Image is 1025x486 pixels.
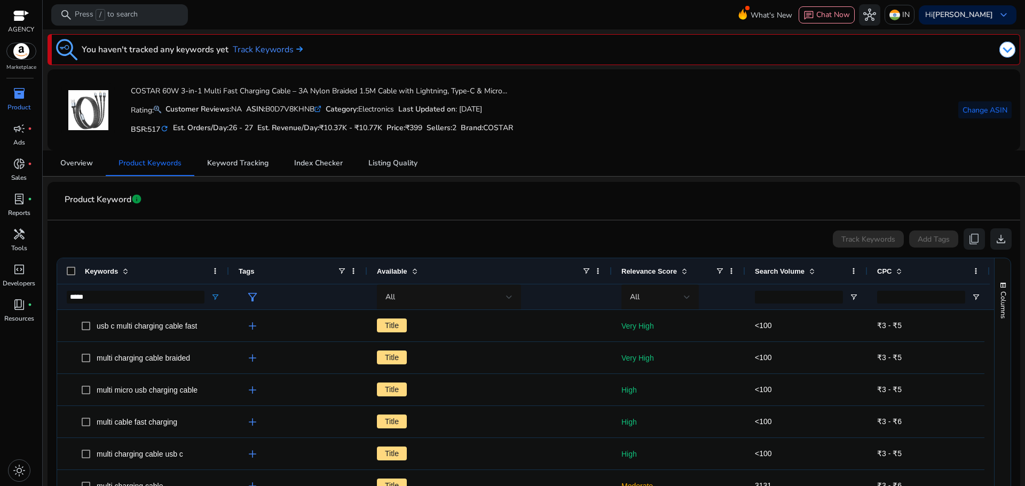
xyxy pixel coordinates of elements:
[755,267,805,275] span: Search Volume
[755,385,772,394] span: <100
[246,103,321,115] div: B0D7V8KHNB
[902,5,910,24] p: IN
[427,124,456,133] h5: Sellers:
[755,353,772,362] span: <100
[755,417,772,426] span: <100
[294,160,343,167] span: Index Checker
[877,385,902,394] span: ₹3 - ₹5
[82,43,228,56] h3: You haven't tracked any keywords yet
[925,11,993,19] p: Hi
[461,124,513,133] h5: :
[13,464,26,477] span: light_mode
[233,43,303,56] a: Track Keywords
[816,10,850,20] span: Chat Now
[877,267,892,275] span: CPC
[933,10,993,20] b: [PERSON_NAME]
[4,314,34,323] p: Resources
[239,267,254,275] span: Tags
[8,25,34,34] p: AGENCY
[96,9,105,21] span: /
[877,321,902,330] span: ₹3 - ₹5
[67,291,204,304] input: Keywords Filter Input
[28,162,32,166] span: fiber_manual_record
[621,379,736,401] p: High
[28,197,32,201] span: fiber_manual_record
[621,443,736,465] p: High
[85,267,118,275] span: Keywords
[65,190,131,209] span: Product Keyword
[377,383,407,396] span: Title
[13,193,26,205] span: lab_profile
[483,123,513,133] span: COSTAR
[228,123,253,133] span: 26 - 27
[387,124,422,133] h5: Price:
[385,292,395,302] span: All
[849,293,858,301] button: Open Filter Menu
[165,103,242,115] div: NA
[972,293,980,301] button: Open Filter Menu
[131,103,161,116] p: Rating:
[377,350,407,364] span: Title
[207,160,269,167] span: Keyword Tracking
[60,9,73,21] span: search
[294,46,303,52] img: arrow-right.svg
[319,123,382,133] span: ₹10.37K - ₹10.77K
[755,449,772,458] span: <100
[13,138,25,147] p: Ads
[997,9,1010,21] span: keyboard_arrow_down
[877,291,965,304] input: CPC Filter Input
[56,39,77,60] img: keyword-tracking.svg
[377,267,407,275] span: Available
[131,194,142,204] span: info
[173,124,253,133] h5: Est. Orders/Day:
[28,302,32,307] span: fiber_manual_record
[13,87,26,100] span: inventory_2
[621,411,736,433] p: High
[97,322,197,330] span: usb c multi charging cable fast
[75,9,138,21] p: Press to search
[8,208,30,218] p: Reports
[877,417,902,426] span: ₹3 - ₹6
[246,416,259,428] span: add
[246,352,259,364] span: add
[377,447,407,460] span: Title
[165,104,231,114] b: Customer Reviews:
[11,173,27,182] p: Sales
[452,123,456,133] span: 2
[990,228,1012,250] button: download
[621,347,736,369] p: Very High
[630,292,640,302] span: All
[398,103,482,115] div: : [DATE]
[68,90,108,130] img: 81oSdW9olcL.jpg
[211,293,219,301] button: Open Filter Menu
[147,124,160,134] span: 517
[877,353,902,362] span: ₹3 - ₹5
[461,123,482,133] span: Brand
[877,449,902,458] span: ₹3 - ₹5
[995,233,1007,245] span: download
[326,104,358,114] b: Category:
[246,320,259,332] span: add
[398,104,455,114] b: Last Updated on
[405,123,422,133] span: ₹399
[97,418,177,426] span: multi cable fast charging
[13,122,26,135] span: campaign
[999,42,1015,58] img: dropdown-arrow.svg
[13,263,26,276] span: code_blocks
[368,160,417,167] span: Listing Quality
[998,291,1008,318] span: Columns
[799,6,855,23] button: chatChat Now
[751,6,792,25] span: What's New
[863,9,876,21] span: hub
[13,298,26,311] span: book_4
[377,318,407,332] span: Title
[859,4,880,26] button: hub
[246,448,259,460] span: add
[326,103,394,115] div: Electronics
[755,291,843,304] input: Search Volume Filter Input
[131,123,169,134] h5: BSR:
[97,450,183,458] span: multi charging cable usb c
[7,43,36,59] img: amazon.svg
[28,126,32,131] span: fiber_manual_record
[803,10,814,21] span: chat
